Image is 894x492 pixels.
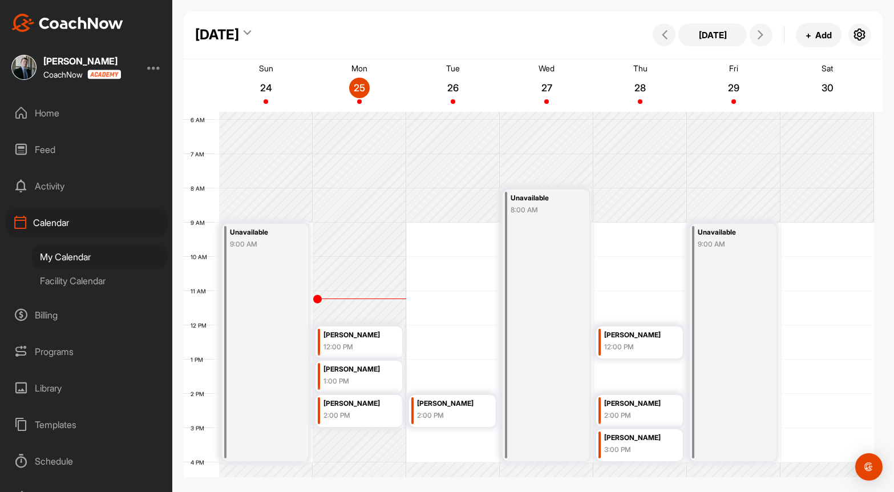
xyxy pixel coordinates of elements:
[604,397,670,410] div: [PERSON_NAME]
[184,116,216,123] div: 6 AM
[323,376,389,386] div: 1:00 PM
[323,410,389,421] div: 2:00 PM
[822,63,833,73] p: Sat
[184,425,216,431] div: 3 PM
[536,82,557,94] p: 27
[11,55,37,80] img: square_3bc242d1ed4af5e38e358c434647fa13.jpg
[259,63,273,73] p: Sun
[417,397,483,410] div: [PERSON_NAME]
[604,410,670,421] div: 2:00 PM
[446,63,460,73] p: Tue
[633,63,648,73] p: Thu
[6,337,167,366] div: Programs
[417,410,483,421] div: 2:00 PM
[817,82,838,94] p: 30
[698,226,763,239] div: Unavailable
[43,57,121,66] div: [PERSON_NAME]
[539,63,555,73] p: Wed
[796,23,842,47] button: +Add
[6,208,167,237] div: Calendar
[443,82,463,94] p: 26
[184,253,219,260] div: 10 AM
[184,322,218,329] div: 12 PM
[323,363,389,376] div: [PERSON_NAME]
[184,185,216,192] div: 8 AM
[6,410,167,439] div: Templates
[855,453,883,481] div: Open Intercom Messenger
[230,239,296,249] div: 9:00 AM
[604,445,670,455] div: 3:00 PM
[500,59,593,112] a: August 27, 2025
[604,342,670,352] div: 12:00 PM
[313,59,406,112] a: August 25, 2025
[406,59,500,112] a: August 26, 2025
[723,82,744,94] p: 29
[195,25,239,45] div: [DATE]
[323,329,389,342] div: [PERSON_NAME]
[184,459,216,466] div: 4 PM
[604,329,670,342] div: [PERSON_NAME]
[184,390,216,397] div: 2 PM
[323,397,389,410] div: [PERSON_NAME]
[593,59,687,112] a: August 28, 2025
[230,226,296,239] div: Unavailable
[698,239,763,249] div: 9:00 AM
[6,172,167,200] div: Activity
[729,63,738,73] p: Fri
[806,29,811,41] span: +
[184,219,216,226] div: 9 AM
[184,151,216,158] div: 7 AM
[511,192,576,205] div: Unavailable
[32,269,167,293] div: Facility Calendar
[184,356,215,363] div: 1 PM
[6,135,167,164] div: Feed
[630,82,650,94] p: 28
[219,59,313,112] a: August 24, 2025
[43,70,121,79] div: CoachNow
[323,342,389,352] div: 12:00 PM
[87,70,121,79] img: CoachNow acadmey
[349,82,370,94] p: 25
[351,63,367,73] p: Mon
[6,374,167,402] div: Library
[687,59,780,112] a: August 29, 2025
[11,14,123,32] img: CoachNow
[511,205,576,215] div: 8:00 AM
[678,23,747,46] button: [DATE]
[32,245,167,269] div: My Calendar
[184,288,217,295] div: 11 AM
[256,82,276,94] p: 24
[6,447,167,475] div: Schedule
[780,59,874,112] a: August 30, 2025
[604,431,670,445] div: [PERSON_NAME]
[6,301,167,329] div: Billing
[6,99,167,127] div: Home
